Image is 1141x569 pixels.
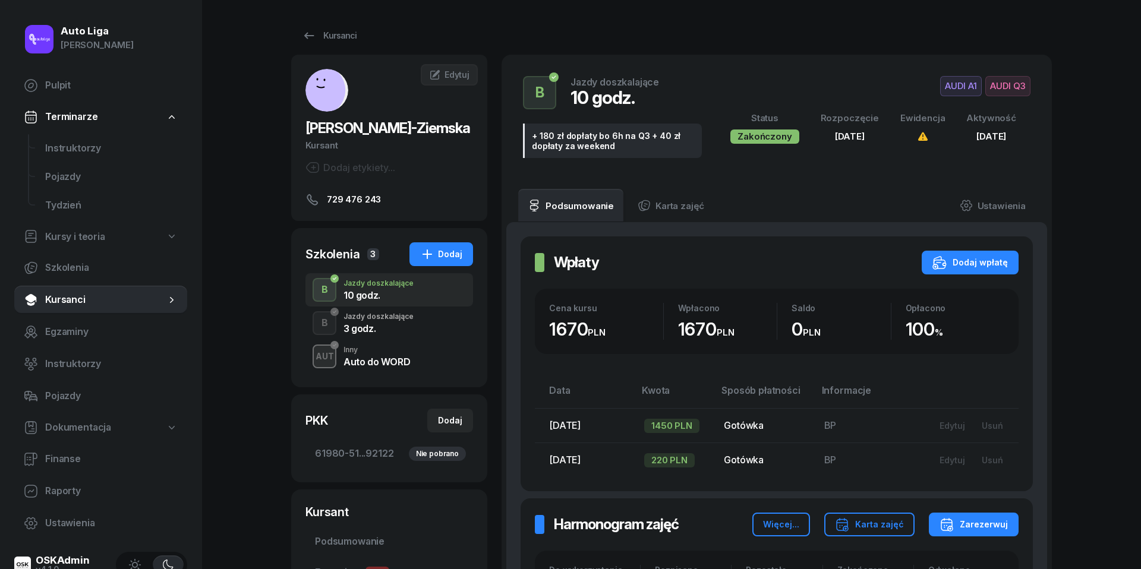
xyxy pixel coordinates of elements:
button: BJazdy doszkalające10 godz. [305,273,473,306]
button: Dodaj [427,409,473,432]
a: Ustawienia [14,509,187,538]
div: Status [730,110,799,126]
div: Ewidencja [900,110,945,126]
span: Dokumentacja [45,420,111,435]
span: Podsumowanie [315,534,464,549]
button: Dodaj [409,242,473,266]
a: Podsumowanie [518,189,623,222]
div: Jazdy doszkalające [343,313,414,320]
div: Usuń [982,455,1003,465]
div: Auto Liga [61,26,134,36]
span: Szkolenia [45,260,178,276]
span: 729 476 243 [327,192,381,207]
a: 729 476 243 [305,192,473,207]
a: Kursy i teoria [14,223,187,251]
div: Zakończony [730,129,799,144]
small: % [935,327,943,338]
button: B [313,311,336,335]
span: Pulpit [45,78,178,93]
div: Gotówka [724,453,805,468]
span: Egzaminy [45,324,178,340]
button: AUTInnyAuto do WORD [305,340,473,373]
span: Terminarze [45,109,97,125]
div: Jazdy doszkalające [570,77,659,87]
a: Pojazdy [36,163,187,191]
span: Kursanci [45,292,166,308]
div: Usuń [982,421,1003,431]
span: Finanse [45,451,178,467]
div: Edytuj [940,421,965,431]
span: Ustawienia [45,516,178,531]
span: Instruktorzy [45,141,178,156]
button: Zarezerwuj [929,513,1019,536]
div: B [317,280,333,300]
div: Opłacono [906,303,1005,313]
small: PLN [588,327,606,338]
button: Dodaj etykiety... [305,160,395,175]
span: AUDI A1 [940,76,982,96]
div: 10 godz. [570,87,659,108]
button: Usuń [973,450,1011,470]
div: Zarezerwuj [940,517,1008,532]
div: B [531,81,549,105]
button: B [313,278,336,302]
button: AUDI A1AUDI Q3 [940,76,1030,96]
span: Pojazdy [45,169,178,185]
a: Ustawienia [950,189,1035,222]
div: Dodaj wpłatę [932,255,1008,270]
span: AUDI Q3 [985,76,1030,96]
div: Auto do WORD [343,357,410,366]
button: Więcej... [752,513,810,536]
div: Nie pobrano [409,447,466,461]
h2: Wpłaty [554,253,599,272]
span: [DATE] [549,419,581,431]
div: Gotówka [724,418,805,434]
button: Usuń [973,416,1011,435]
th: Data [535,383,635,408]
div: [DATE] [966,129,1016,144]
span: Instruktorzy [45,356,178,372]
a: Kursanci [14,286,187,314]
a: Instruktorzy [36,134,187,163]
div: [PERSON_NAME] [61,37,134,53]
span: [DATE] [549,454,581,466]
a: Finanse [14,445,187,473]
a: Raporty [14,477,187,505]
div: Edytuj [940,455,965,465]
a: 61980-51...92122Nie pobrano [305,440,473,468]
div: Rozpoczęcie [821,110,879,126]
span: 61980-51...92122 [315,446,464,461]
a: Instruktorzy [14,350,187,378]
button: Dodaj wpłatę [922,251,1019,274]
span: Raporty [45,483,178,499]
button: Edytuj [931,450,973,470]
div: 0 [792,318,891,340]
div: 1450 PLN [644,419,699,433]
a: Podsumowanie [305,527,473,556]
a: Tydzień [36,191,187,220]
th: Sposób płatności [714,383,814,408]
a: Pulpit [14,71,187,100]
a: Kursanci [291,24,367,48]
span: 3 [367,248,379,260]
span: Kursy i teoria [45,229,105,245]
small: PLN [803,327,821,338]
button: AUT [313,344,336,368]
div: Kursanci [302,29,357,43]
span: Pojazdy [45,388,178,404]
a: Egzaminy [14,318,187,346]
button: BJazdy doszkalające3 godz. [305,306,473,340]
div: Kursant [305,138,473,153]
span: [PERSON_NAME]-Ziemska [305,119,470,137]
div: OSKAdmin [36,555,90,565]
div: Dodaj [420,247,462,261]
a: Pojazdy [14,382,187,410]
div: 1670 [549,318,663,340]
span: Tydzień [45,198,178,213]
div: + 180 zł dopłaty bo 6h na Q3 + 40 zł dopłaty za weekend [523,124,702,158]
div: Aktywność [966,110,1016,126]
button: B [523,76,556,109]
th: Informacje [815,383,922,408]
a: Szkolenia [14,254,187,282]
